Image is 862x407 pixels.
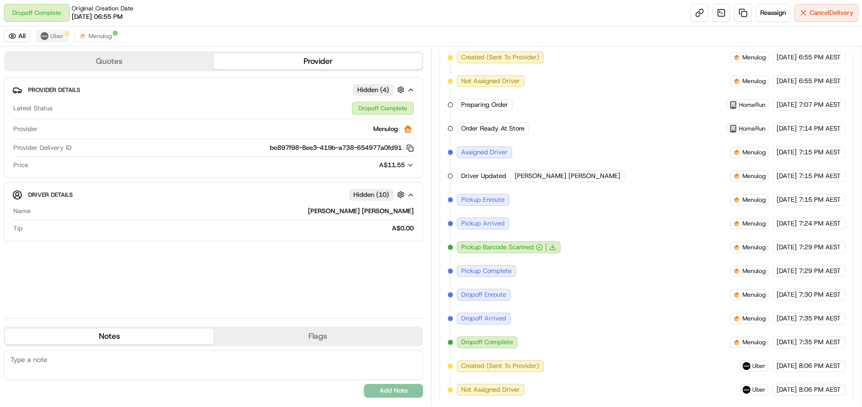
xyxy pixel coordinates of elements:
span: Price [13,161,28,170]
span: Name [13,207,31,216]
span: Not Assigned Driver [461,77,520,86]
span: [DATE] [776,385,797,394]
span: Created (Sent To Provider) [461,53,539,62]
span: Menulog [742,267,766,275]
span: [DATE] [776,100,797,109]
button: Provider DetailsHidden (4) [12,82,415,98]
span: [DATE] [776,124,797,133]
span: 7:14 PM AEST [799,124,841,133]
span: [DATE] [776,267,797,275]
div: A$0.00 [27,224,414,233]
span: Uber [50,32,64,40]
span: Driver Details [28,191,73,199]
span: 7:29 PM AEST [799,267,841,275]
span: Menulog [88,32,112,40]
img: justeat_logo.png [733,53,740,61]
span: [DATE] [776,77,797,86]
span: 7:35 PM AEST [799,338,841,347]
span: 7:15 PM AEST [799,148,841,157]
span: Menulog [742,243,766,251]
span: Cancel Delivery [810,8,854,17]
img: uber-new-logo.jpeg [742,362,750,370]
span: [DATE] [776,53,797,62]
span: 7:07 PM AEST [799,100,841,109]
span: Menulog [742,172,766,180]
button: Menulog [74,30,116,42]
span: 7:15 PM AEST [799,172,841,181]
span: 7:29 PM AEST [799,243,841,252]
span: 7:35 PM AEST [799,314,841,323]
div: [PERSON_NAME] [PERSON_NAME] [35,207,414,216]
span: [DATE] [776,219,797,228]
img: justeat_logo.png [733,196,740,204]
span: Dropoff Complete [461,338,513,347]
img: justeat_logo.png [79,32,86,40]
img: justeat_logo.png [733,267,740,275]
span: Pickup Arrived [461,219,505,228]
img: uber-new-logo.jpeg [41,32,48,40]
span: HomeRun [739,101,766,109]
span: Dropoff Arrived [461,314,506,323]
button: Hidden (4) [353,84,407,96]
span: Menulog [742,53,766,61]
img: justeat_logo.png [733,315,740,322]
span: Pickup Barcode Scanned [461,243,534,252]
span: Reassign [760,8,786,17]
button: Flags [214,328,422,344]
span: [DATE] [776,243,797,252]
span: Menulog [742,291,766,299]
span: [DATE] [776,290,797,299]
span: Tip [13,224,23,233]
span: 6:55 PM AEST [799,53,841,62]
span: [DATE] [776,362,797,370]
span: Menulog [742,196,766,204]
span: [DATE] [776,314,797,323]
button: be897f98-8ee3-419b-a738-654977a0fd91 [270,143,414,152]
span: Hidden ( 4 ) [357,86,389,94]
img: justeat_logo.png [733,172,740,180]
img: justeat_logo.png [733,220,740,227]
span: HomeRun [739,125,766,133]
span: Pickup Enroute [461,195,505,204]
span: A$11.55 [379,161,405,169]
img: justeat_logo.png [733,338,740,346]
span: Pickup Complete [461,267,512,275]
span: [DATE] [776,148,797,157]
span: Uber [752,362,766,370]
span: Original Creation Date [72,4,133,12]
span: [PERSON_NAME] [PERSON_NAME] [515,172,620,181]
img: justeat_logo.png [733,243,740,251]
span: Menulog [742,315,766,322]
span: Preparing Order [461,100,508,109]
img: uber-new-logo.jpeg [742,386,750,394]
span: Menulog [742,148,766,156]
span: Provider Delivery ID [13,143,72,152]
span: Uber [752,386,766,394]
span: Menulog [373,125,398,134]
button: Quotes [5,53,214,69]
button: All [4,30,30,42]
span: [DATE] [776,195,797,204]
span: [DATE] 06:55 PM [72,12,123,21]
span: Order Ready At Store [461,124,524,133]
img: justeat_logo.png [733,77,740,85]
span: Menulog [742,220,766,227]
span: Driver Updated [461,172,506,181]
span: 7:15 PM AEST [799,195,841,204]
button: Driver DetailsHidden (10) [12,186,415,203]
span: [DATE] [776,172,797,181]
button: Uber [36,30,68,42]
span: 8:06 PM AEST [799,385,841,394]
span: 8:06 PM AEST [799,362,841,370]
span: Not Assigned Driver [461,385,520,394]
span: 7:24 PM AEST [799,219,841,228]
span: Hidden ( 10 ) [353,190,389,199]
button: CancelDelivery [794,4,858,22]
span: Menulog [742,77,766,85]
span: Provider [13,125,38,134]
button: Hidden (10) [349,188,407,201]
span: Menulog [742,338,766,346]
button: Pickup Barcode Scanned [461,243,543,252]
button: Provider [214,53,422,69]
span: Dropoff Enroute [461,290,506,299]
